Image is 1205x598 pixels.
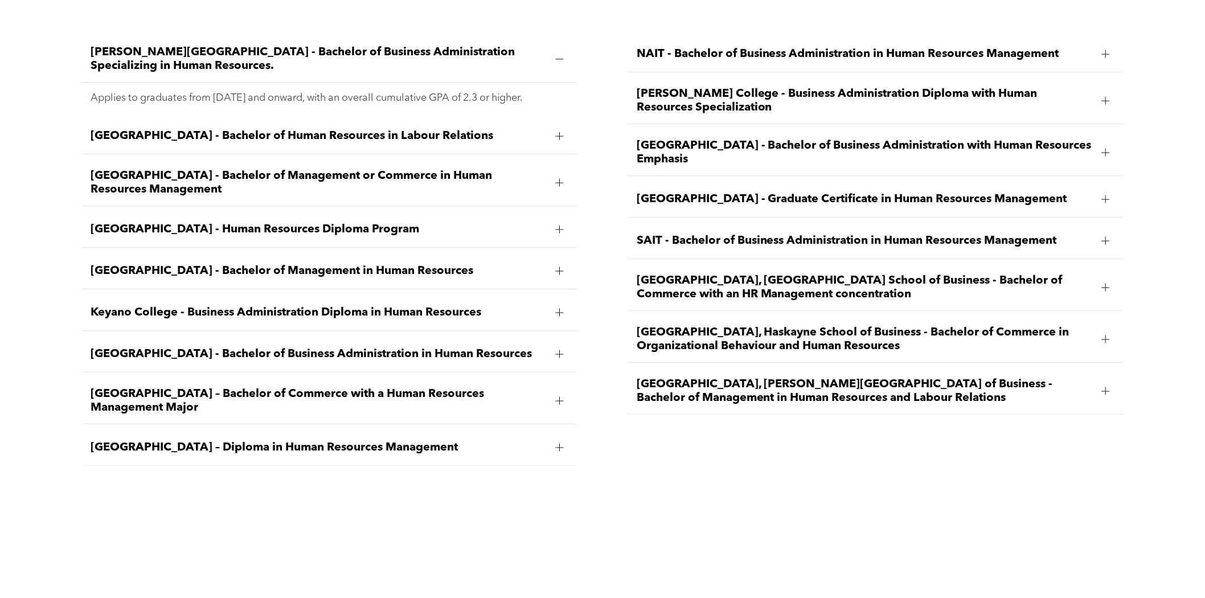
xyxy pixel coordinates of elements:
[91,223,547,236] span: [GEOGRAPHIC_DATA] - Human Resources Diploma Program
[637,47,1093,61] span: NAIT - Bachelor of Business Administration in Human Resources Management
[91,306,547,320] span: Keyano College - Business Administration Diploma in Human Resources
[637,139,1093,166] span: [GEOGRAPHIC_DATA] - Bachelor of Business Administration with Human Resources Emphasis
[91,46,547,73] span: [PERSON_NAME][GEOGRAPHIC_DATA] - Bachelor of Business Administration Specializing in Human Resour...
[91,92,568,104] p: Applies to graduates from [DATE] and onward, with an overall cumulative GPA of 2.3 or higher.
[637,192,1093,206] span: [GEOGRAPHIC_DATA] - Graduate Certificate in Human Resources Management
[91,441,547,454] span: [GEOGRAPHIC_DATA] – Diploma in Human Resources Management
[637,378,1093,405] span: [GEOGRAPHIC_DATA], [PERSON_NAME][GEOGRAPHIC_DATA] of Business - Bachelor of Management in Human R...
[91,129,547,143] span: [GEOGRAPHIC_DATA] - Bachelor of Human Resources in Labour Relations
[91,387,547,415] span: [GEOGRAPHIC_DATA] – Bachelor of Commerce with a Human Resources Management Major
[637,274,1093,301] span: [GEOGRAPHIC_DATA], [GEOGRAPHIC_DATA] School of Business - Bachelor of Commerce with an HR Managem...
[91,347,547,361] span: [GEOGRAPHIC_DATA] - Bachelor of Business Administration in Human Resources
[637,234,1093,248] span: SAIT - Bachelor of Business Administration in Human Resources Management
[91,169,547,196] span: [GEOGRAPHIC_DATA] - Bachelor of Management or Commerce in Human Resources Management
[91,264,547,278] span: [GEOGRAPHIC_DATA] - Bachelor of Management in Human Resources
[637,326,1093,353] span: [GEOGRAPHIC_DATA], Haskayne School of Business - Bachelor of Commerce in Organizational Behaviour...
[637,87,1093,114] span: [PERSON_NAME] College - Business Administration Diploma with Human Resources Specialization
